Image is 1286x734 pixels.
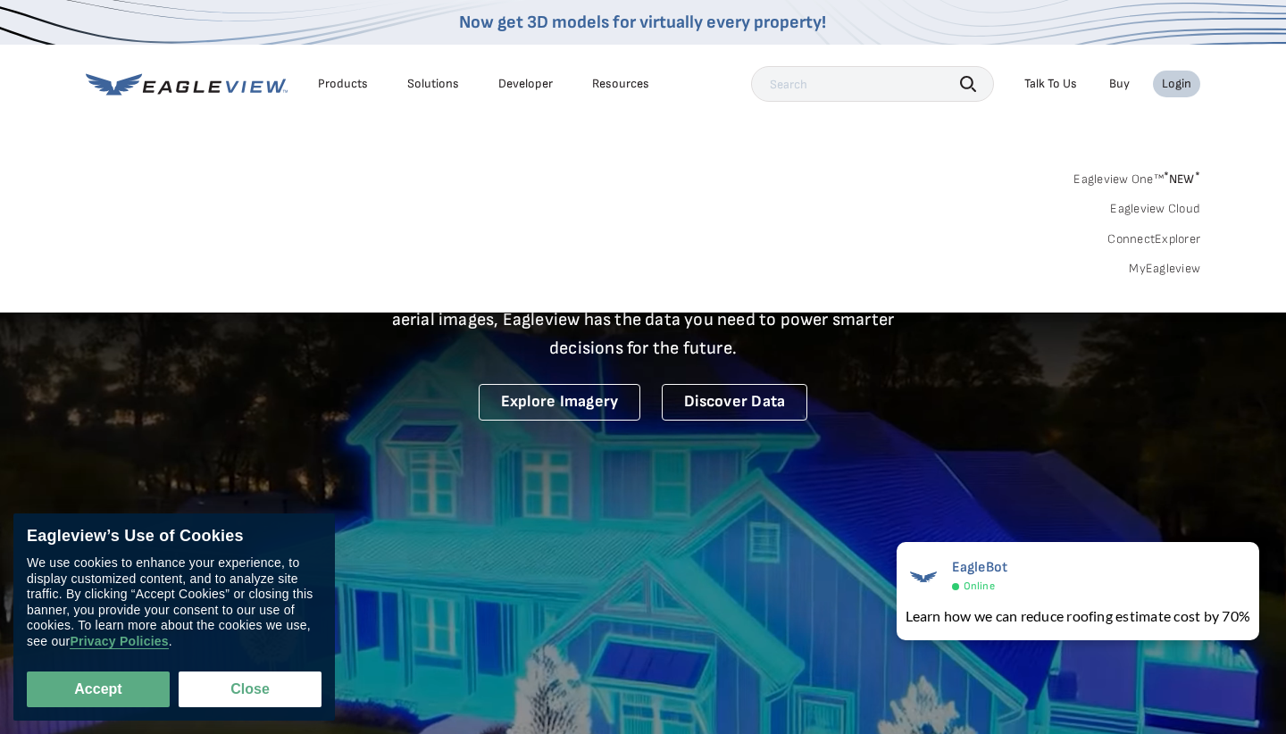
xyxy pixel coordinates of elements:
div: Learn how we can reduce roofing estimate cost by 70% [906,605,1250,627]
div: Eagleview’s Use of Cookies [27,527,321,546]
a: Privacy Policies [70,634,168,649]
a: Discover Data [662,384,807,421]
a: Developer [498,76,553,92]
div: Products [318,76,368,92]
a: Eagleview One™*NEW* [1073,166,1200,187]
a: Now get 3D models for virtually every property! [460,12,827,33]
a: Buy [1109,76,1130,92]
div: Login [1162,76,1191,92]
button: Close [179,671,321,707]
span: NEW [1164,171,1200,187]
span: EagleBot [952,559,1008,576]
img: EagleBot [906,559,941,595]
span: Online [964,580,995,593]
a: Eagleview Cloud [1110,201,1200,217]
a: Explore Imagery [479,384,641,421]
p: A new era starts here. Built on more than 3.5 billion high-resolution aerial images, Eagleview ha... [370,277,916,363]
div: Solutions [407,76,459,92]
a: MyEagleview [1129,261,1200,277]
input: Search [751,66,994,102]
a: ConnectExplorer [1107,231,1200,247]
div: Resources [592,76,649,92]
div: We use cookies to enhance your experience, to display customized content, and to analyze site tra... [27,555,321,649]
div: Talk To Us [1024,76,1077,92]
button: Accept [27,671,170,707]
